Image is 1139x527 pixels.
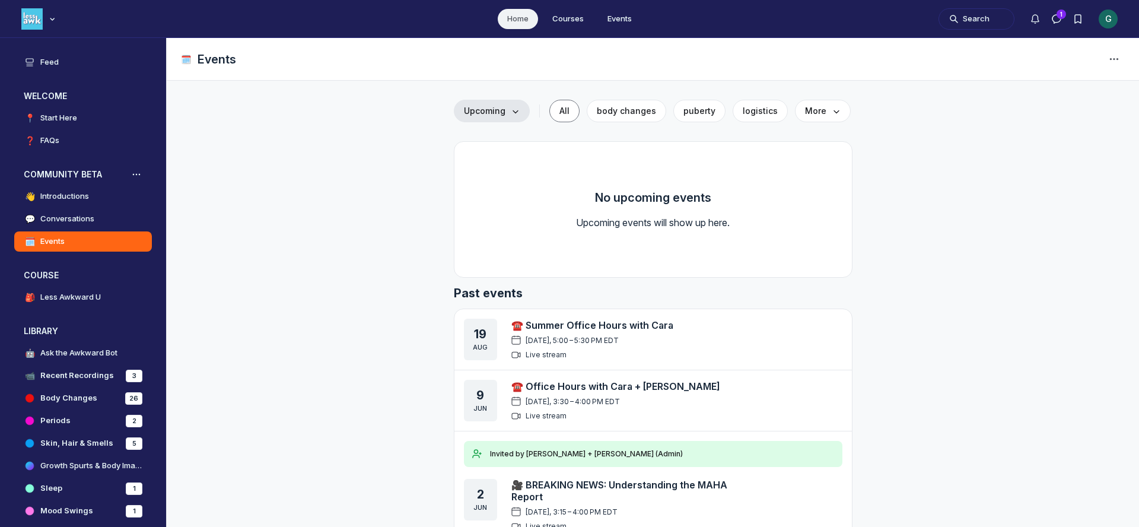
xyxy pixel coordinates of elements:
[490,449,683,459] span: Invited by [PERSON_NAME] + [PERSON_NAME] (Admin)
[24,213,36,225] span: 💬
[795,100,851,122] button: More
[40,291,101,303] h4: Less Awkward U
[21,8,43,30] img: Less Awkward Hub logo
[526,350,567,360] span: Live stream
[14,456,152,476] a: Growth Spurts & Body Image
[24,370,36,382] span: 📹
[14,209,152,229] a: 💬Conversations
[40,135,59,147] h4: FAQs
[24,325,58,337] h3: LIBRARY
[24,90,67,102] h3: WELCOME
[473,503,487,512] div: Jun
[576,217,730,228] span: Upcoming events will show up here.
[131,169,142,180] button: View space group options
[40,392,97,404] h4: Body Changes
[14,501,152,521] a: Mood Swings1
[938,8,1014,30] button: Search
[24,291,36,303] span: 🎒
[24,112,36,124] span: 📍
[559,106,569,116] span: All
[14,322,152,341] button: LIBRARYCollapse space
[126,437,142,450] div: 5
[167,38,1139,81] header: Page Header
[24,347,36,359] span: 🤖
[14,266,152,285] button: COURSECollapse space
[598,9,641,29] a: Events
[454,189,852,206] h5: No upcoming events
[198,51,236,68] h1: Events
[14,366,152,386] a: 📹Recent Recordings3
[526,411,567,421] span: Live stream
[464,105,520,117] span: Upcoming
[14,343,152,363] a: 🤖Ask the Awkward Bot
[1099,9,1118,28] div: G
[683,106,715,116] span: puberty
[40,505,93,517] h4: Mood Swings
[24,269,59,281] h3: COURSE
[24,236,36,247] span: 🗓️
[40,213,94,225] h4: Conversations
[476,388,484,402] div: 9
[511,479,749,503] a: 🎥 BREAKING NEWS: Understanding the MAHA Report
[14,186,152,207] a: 👋Introductions
[40,437,113,449] h4: Skin, Hair & Smells
[454,285,852,301] h5: Past events
[673,100,726,122] button: puberty
[511,380,720,392] a: ☎️ Office Hours with Cara + [PERSON_NAME]
[14,52,152,72] a: Feed
[1067,8,1089,30] button: Bookmarks
[40,112,77,124] h4: Start Here
[40,370,114,382] h4: Recent Recordings
[498,9,538,29] a: Home
[526,397,620,407] span: [DATE], 3:30 – 4:00 PM EDT
[805,105,841,117] span: More
[1025,8,1046,30] button: Notifications
[14,131,152,151] a: ❓FAQs
[543,9,593,29] a: Courses
[40,56,59,68] h4: Feed
[14,433,152,453] a: Skin, Hair & Smells5
[473,404,487,413] div: Jun
[477,487,484,501] div: 2
[587,100,666,122] button: body changes
[40,482,62,494] h4: Sleep
[126,482,142,495] div: 1
[454,100,530,122] button: Upcoming
[14,388,152,408] a: Body Changes26
[733,100,788,122] button: logistics
[40,191,89,202] h4: Introductions
[1107,52,1121,66] svg: Space settings
[181,53,193,65] span: 🗓️
[526,336,619,345] span: [DATE], 5:00 – 5:30 PM EDT
[743,106,778,116] span: logistics
[473,342,488,352] div: Aug
[40,415,71,427] h4: Periods
[1046,8,1067,30] button: Direct messages
[474,327,486,341] div: 19
[24,135,36,147] span: ❓
[40,236,65,247] h4: Events
[14,165,152,184] button: COMMUNITY BETACollapse space
[549,100,580,122] button: All
[14,87,152,106] button: WELCOMECollapse space
[14,478,152,499] a: Sleep1
[14,287,152,307] a: 🎒Less Awkward U
[14,231,152,252] a: 🗓️Events
[126,415,142,427] div: 2
[125,392,142,405] div: 26
[526,507,618,517] span: [DATE], 3:15 – 4:00 PM EDT
[24,191,36,202] span: 👋
[40,460,142,472] h4: Growth Spurts & Body Image
[1099,9,1118,28] button: User menu options
[126,370,142,382] div: 3
[14,108,152,128] a: 📍Start Here
[21,7,58,31] button: Less Awkward Hub logo
[14,411,152,431] a: Periods2
[40,347,117,359] h4: Ask the Awkward Bot
[511,319,673,331] a: ☎️ Summer Office Hours with Cara
[24,169,102,180] h3: COMMUNITY BETA
[1103,49,1125,70] button: Space settings
[597,106,656,116] span: body changes
[126,505,142,518] div: 1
